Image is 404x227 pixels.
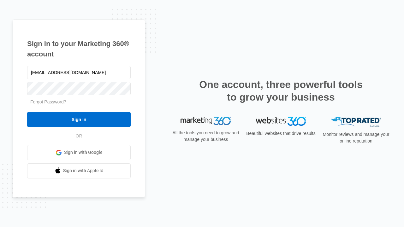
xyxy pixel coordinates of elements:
[246,130,316,137] p: Beautiful websites that drive results
[256,117,306,126] img: Websites 360
[64,149,103,156] span: Sign in with Google
[27,163,131,178] a: Sign in with Apple Id
[27,112,131,127] input: Sign In
[197,78,365,103] h2: One account, three powerful tools to grow your business
[63,167,104,174] span: Sign in with Apple Id
[181,117,231,125] img: Marketing 360
[27,38,131,59] h1: Sign in to your Marketing 360® account
[321,131,391,144] p: Monitor reviews and manage your online reputation
[331,117,381,127] img: Top Rated Local
[27,145,131,160] a: Sign in with Google
[27,66,131,79] input: Email
[170,130,241,143] p: All the tools you need to grow and manage your business
[71,133,87,139] span: OR
[30,99,66,104] a: Forgot Password?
